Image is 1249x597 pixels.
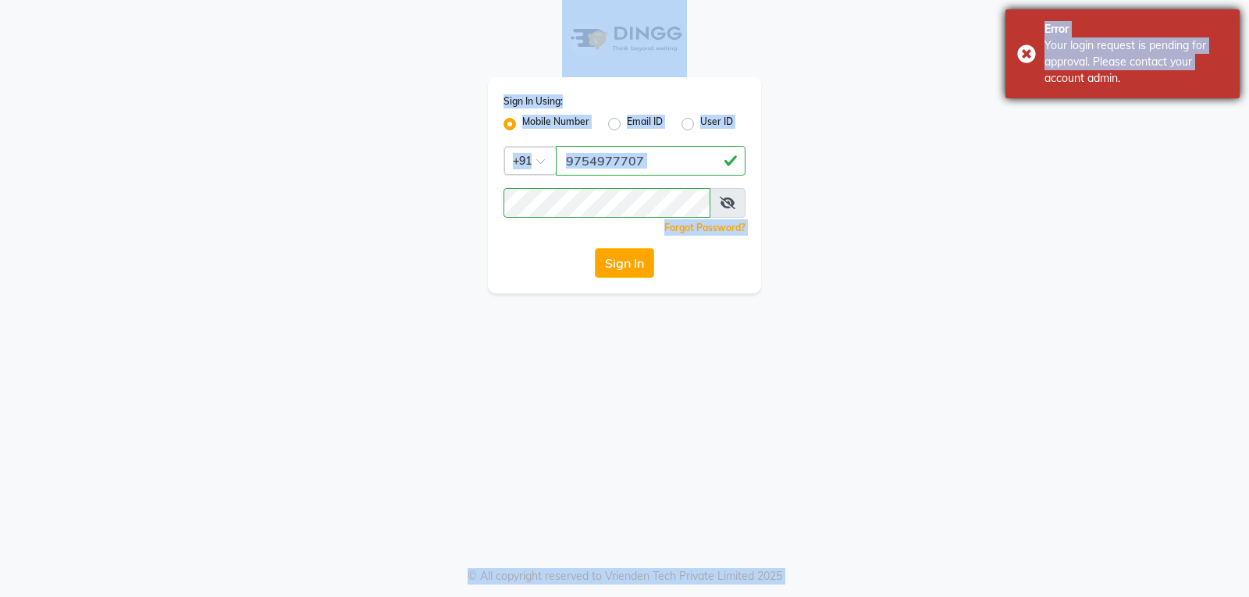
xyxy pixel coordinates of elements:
a: Forgot Password? [664,222,745,233]
img: logo1.svg [562,16,687,62]
div: Your login request is pending for approval. Please contact your account admin. [1044,37,1228,87]
input: Username [504,188,710,218]
div: Error [1044,21,1228,37]
button: Sign In [595,248,654,278]
label: User ID [700,115,733,133]
label: Mobile Number [522,115,589,133]
input: Username [556,146,745,176]
label: Email ID [627,115,663,133]
label: Sign In Using: [504,94,563,108]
